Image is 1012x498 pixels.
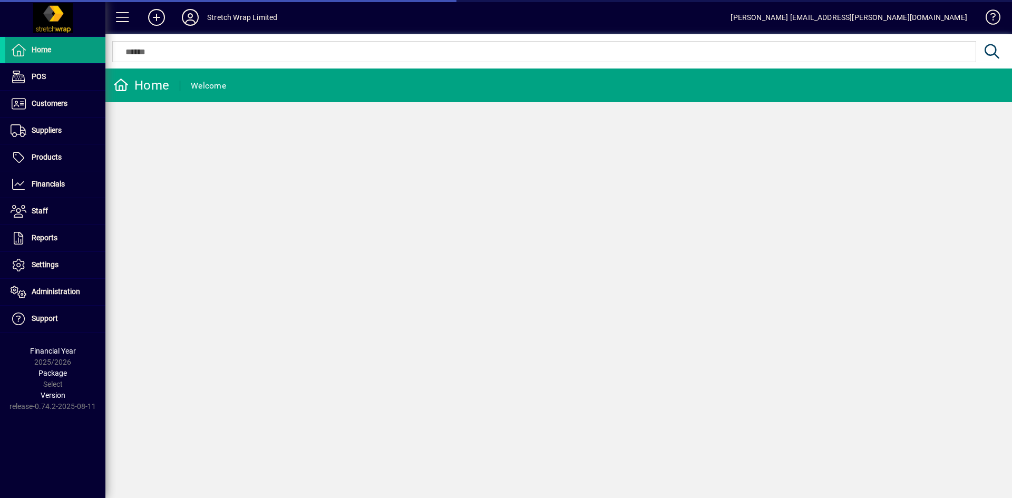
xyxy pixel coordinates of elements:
[5,198,105,224] a: Staff
[32,287,80,296] span: Administration
[5,171,105,198] a: Financials
[41,391,65,399] span: Version
[32,99,67,108] span: Customers
[38,369,67,377] span: Package
[173,8,207,27] button: Profile
[978,2,999,36] a: Knowledge Base
[5,252,105,278] a: Settings
[207,9,278,26] div: Stretch Wrap Limited
[32,233,57,242] span: Reports
[32,153,62,161] span: Products
[5,279,105,305] a: Administration
[140,8,173,27] button: Add
[5,225,105,251] a: Reports
[32,180,65,188] span: Financials
[113,77,169,94] div: Home
[5,64,105,90] a: POS
[32,45,51,54] span: Home
[191,77,226,94] div: Welcome
[32,207,48,215] span: Staff
[5,306,105,332] a: Support
[731,9,967,26] div: [PERSON_NAME] [EMAIL_ADDRESS][PERSON_NAME][DOMAIN_NAME]
[32,314,58,323] span: Support
[5,91,105,117] a: Customers
[32,260,59,269] span: Settings
[5,118,105,144] a: Suppliers
[5,144,105,171] a: Products
[30,347,76,355] span: Financial Year
[32,72,46,81] span: POS
[32,126,62,134] span: Suppliers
